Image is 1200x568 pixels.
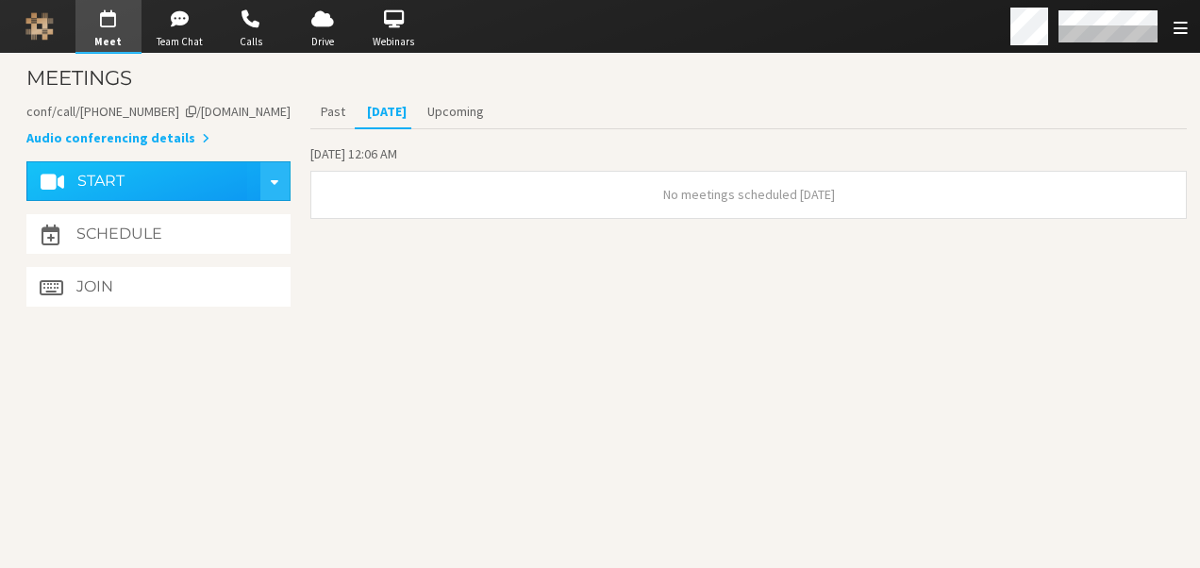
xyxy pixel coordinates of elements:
button: Schedule [26,214,291,254]
iframe: Chat [1153,519,1186,555]
img: Iotum [25,12,54,41]
button: Join [26,267,291,307]
section: Today's Meetings [310,142,1187,231]
span: [DATE] 12:06 AM [310,145,397,162]
button: [DATE] [356,95,416,128]
button: Start [41,161,247,201]
span: Copy my meeting room link [26,103,291,120]
button: Copy my meeting room linkCopy my meeting room link [26,102,291,122]
h4: Schedule [76,226,162,242]
h3: Meetings [26,67,1187,89]
span: Webinars [360,34,426,50]
span: Meet [75,34,142,50]
h4: Join [76,279,113,294]
button: Past [310,95,356,128]
span: Calls [218,34,284,50]
button: Upcoming [417,95,494,128]
section: Account details [26,102,291,148]
h4: Start [77,174,125,189]
button: Audio conferencing details [26,128,209,148]
span: Drive [290,34,356,50]
div: Start conference options [264,168,285,195]
span: No meetings scheduled [DATE] [663,186,835,203]
span: Team Chat [146,34,212,50]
